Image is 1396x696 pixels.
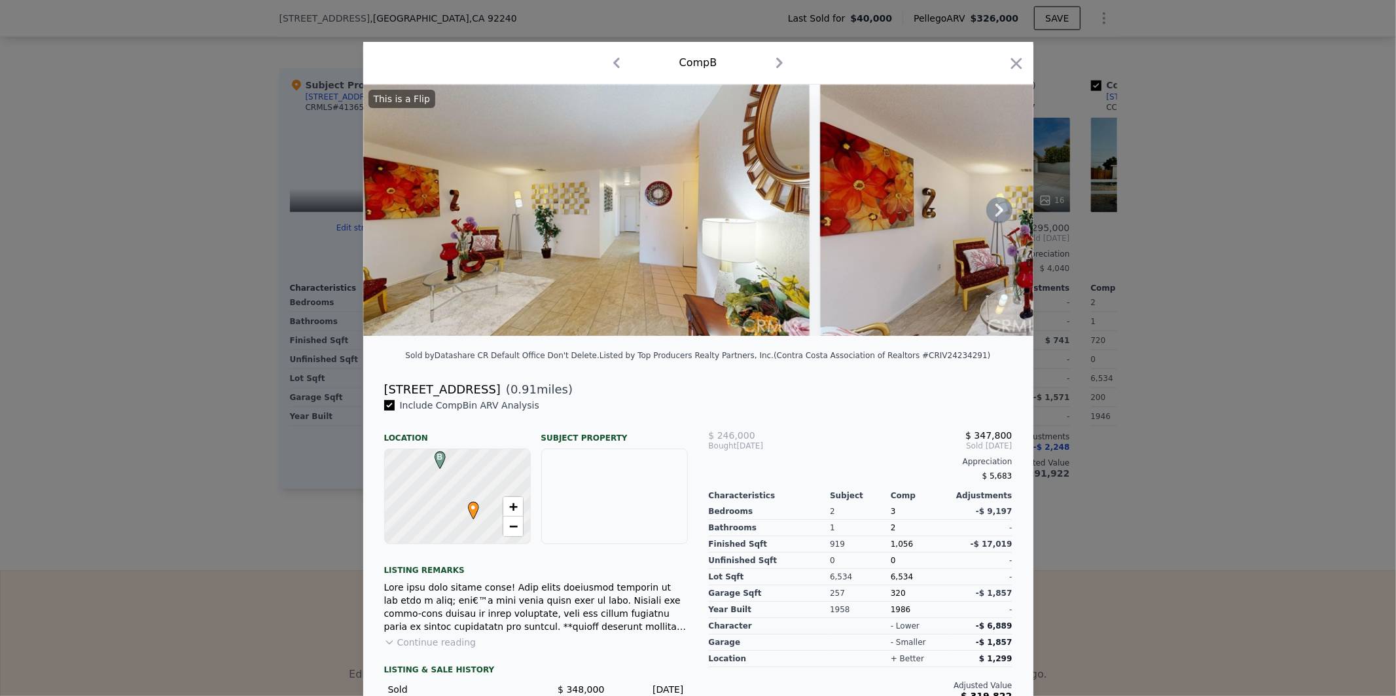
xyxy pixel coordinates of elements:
[709,585,831,602] div: Garage Sqft
[709,553,831,569] div: Unfinished Sqft
[709,569,831,585] div: Lot Sqft
[509,518,517,534] span: −
[431,451,439,459] div: B
[952,602,1012,618] div: -
[891,653,924,664] div: + better
[384,636,476,649] button: Continue reading
[465,498,482,517] span: •
[388,683,526,696] div: Sold
[830,536,891,553] div: 919
[830,520,891,536] div: 1
[830,490,891,501] div: Subject
[709,634,831,651] div: garage
[503,497,523,517] a: Zoom in
[810,441,1012,451] span: Sold [DATE]
[891,621,920,631] div: - lower
[891,589,906,598] span: 320
[679,55,717,71] div: Comp B
[709,504,831,520] div: Bedrooms
[891,490,952,501] div: Comp
[615,683,684,696] div: [DATE]
[501,380,573,399] span: ( miles)
[509,498,517,515] span: +
[541,422,688,443] div: Subject Property
[952,520,1012,536] div: -
[891,540,913,549] span: 1,056
[503,517,523,536] a: Zoom out
[982,471,1012,481] span: $ 5,683
[709,651,831,667] div: location
[384,665,688,678] div: LISTING & SALE HISTORY
[891,572,913,581] span: 6,534
[709,680,1012,691] div: Adjusted Value
[431,451,449,463] span: B
[384,555,688,576] div: Listing remarks
[979,654,1012,663] span: $ 1,299
[952,490,1012,501] div: Adjustments
[384,422,531,443] div: Location
[830,602,891,618] div: 1958
[600,351,991,360] div: Listed by Top Producers Realty Partners, Inc. (Contra Costa Association of Realtors #CRIV24234291)
[384,581,688,633] div: Lore ipsu dolo sitame conse! Adip elits doeiusmod temporin ut lab etdo m aliq; eni€™a mini venia ...
[395,400,545,411] span: Include Comp B in ARV Analysis
[709,456,1012,467] div: Appreciation
[976,621,1012,631] span: -$ 6,889
[405,351,599,360] div: Sold by Datashare CR Default Office Don't Delete .
[976,507,1012,516] span: -$ 9,197
[830,504,891,520] div: 2
[891,602,952,618] div: 1986
[709,520,831,536] div: Bathrooms
[952,569,1012,585] div: -
[971,540,1012,549] span: -$ 17,019
[709,430,755,441] span: $ 246,000
[830,585,891,602] div: 257
[558,684,604,695] span: $ 348,000
[830,569,891,585] div: 6,534
[368,90,435,108] div: This is a Flip
[465,502,473,509] div: •
[709,441,810,451] div: [DATE]
[709,618,831,634] div: character
[952,553,1012,569] div: -
[709,602,831,618] div: Year Built
[384,380,501,399] div: [STREET_ADDRESS]
[363,84,810,336] img: Property Img
[709,490,831,501] div: Characteristics
[709,441,737,451] span: Bought
[891,637,926,648] div: - smaller
[820,84,1267,336] img: Property Img
[830,553,891,569] div: 0
[891,520,952,536] div: 2
[891,507,896,516] span: 3
[976,589,1012,598] span: -$ 1,857
[891,556,896,565] span: 0
[965,430,1012,441] span: $ 347,800
[510,382,537,396] span: 0.91
[709,536,831,553] div: Finished Sqft
[976,638,1012,647] span: -$ 1,857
